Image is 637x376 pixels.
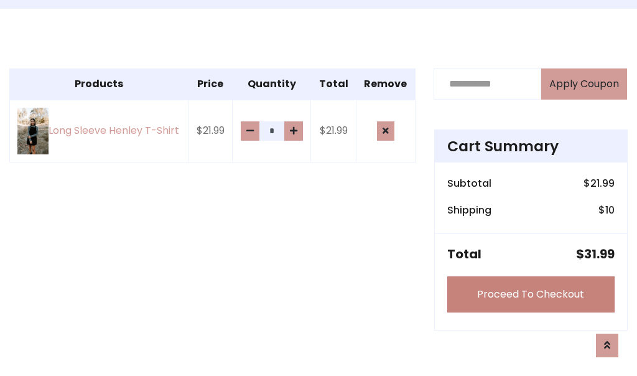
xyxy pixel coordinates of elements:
[447,204,491,216] h6: Shipping
[598,204,615,216] h6: $
[188,68,233,100] th: Price
[447,276,615,313] a: Proceed To Checkout
[590,176,615,190] span: 21.99
[311,100,356,162] td: $21.99
[356,68,415,100] th: Remove
[311,68,356,100] th: Total
[17,108,180,154] a: Long Sleeve Henley T-Shirt
[584,177,615,189] h6: $
[10,68,188,100] th: Products
[584,245,615,263] span: 31.99
[447,138,615,155] h4: Cart Summary
[188,100,233,162] td: $21.99
[233,68,311,100] th: Quantity
[605,203,615,217] span: 10
[576,247,615,261] h5: $
[447,177,491,189] h6: Subtotal
[447,247,481,261] h5: Total
[541,68,627,100] button: Apply Coupon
